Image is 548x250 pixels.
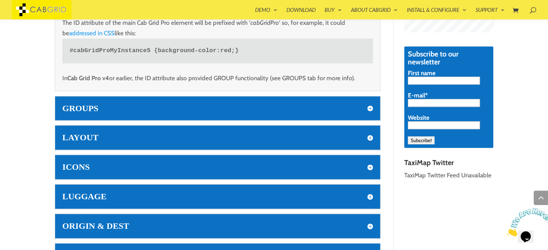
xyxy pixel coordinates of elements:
[69,29,115,37] a: addressed in CSS
[408,121,480,129] input: Website
[476,7,505,19] a: Support
[408,92,490,99] label: E-mail
[351,7,398,19] a: About CabGrid
[503,205,548,239] iframe: chat widget
[408,69,490,77] label: First name
[62,73,373,83] p: In or earlier, the ID attribute also provided GROUP functionality (see GROUPS tab for more info).
[250,19,279,26] em: cabGridPro
[62,104,373,113] h5: GROUPS
[408,99,480,107] input: E-mail
[404,170,493,181] p: TaxiMap Twitter Feed Unavailable
[62,18,373,73] p: The ID attribute of the main Cab Grid Pro element will be prefixed with ‘ ‘ so, for example, it c...
[407,7,467,19] a: Install & Configure
[408,136,435,144] input: Subscribe!
[62,192,373,201] h5: LUGGAGE
[67,74,109,82] strong: Cab Grid Pro v4
[286,7,316,19] a: Download
[62,221,373,231] h5: ORIGIN & DEST
[62,38,373,63] code: Click to copy this code to your clipboard...
[62,162,373,172] h5: ICONS
[12,5,71,13] a: CabGrid Taxi Plugin
[3,3,48,31] img: Chat attention grabber
[255,7,277,19] a: Demo
[408,114,490,121] label: Website
[404,159,493,170] h4: TaxiMap Twitter
[408,77,480,85] input: First name
[62,133,373,142] h5: LAYOUT
[408,50,490,69] h4: Subscribe to our newsletter
[325,7,342,19] a: Buy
